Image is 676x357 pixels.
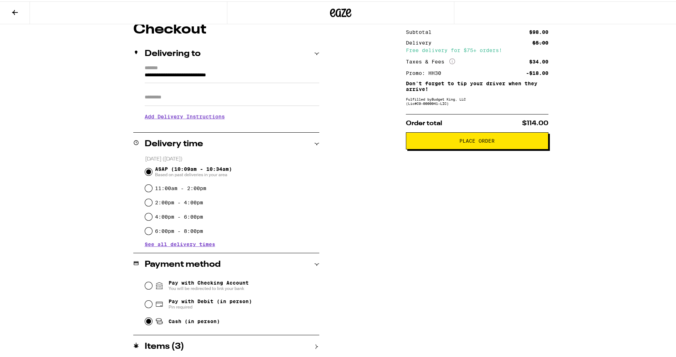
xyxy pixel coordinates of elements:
[169,279,249,290] span: Pay with Checking Account
[155,165,232,176] span: ASAP (10:09am - 10:34am)
[406,96,548,104] div: Fulfilled by Budget King, LLC (Lic# C9-0000041-LIC )
[526,69,548,74] div: -$18.00
[529,58,548,63] div: $34.00
[406,119,442,125] span: Order total
[406,28,437,33] div: Subtotal
[155,170,232,176] span: Based on past deliveries in your area
[155,213,203,218] label: 4:00pm - 6:00pm
[169,284,249,290] span: You will be redirected to link your bank
[406,79,548,91] p: Don't forget to tip your driver when they arrive!
[155,227,203,233] label: 6:00pm - 8:00pm
[155,184,206,190] label: 11:00am - 2:00pm
[406,131,548,148] button: Place Order
[169,317,220,323] span: Cash (in person)
[459,137,495,142] span: Place Order
[145,48,201,57] h2: Delivering to
[145,123,319,129] p: We'll contact you at [PHONE_NUMBER] when we arrive
[145,240,215,245] button: See all delivery times
[406,39,437,44] div: Delivery
[522,119,548,125] span: $114.00
[155,198,203,204] label: 2:00pm - 4:00pm
[145,341,184,350] h2: Items ( 3 )
[145,107,319,123] h3: Add Delivery Instructions
[145,259,221,267] h2: Payment method
[406,46,548,51] div: Free delivery for $75+ orders!
[133,21,319,35] h1: Checkout
[406,69,446,74] div: Promo: HH30
[145,154,319,161] p: [DATE] ([DATE])
[532,39,548,44] div: $5.00
[406,57,455,63] div: Taxes & Fees
[169,303,252,308] span: Pin required
[4,5,51,11] span: Hi. Need any help?
[169,297,252,303] span: Pay with Debit (in person)
[145,138,203,147] h2: Delivery time
[529,28,548,33] div: $98.00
